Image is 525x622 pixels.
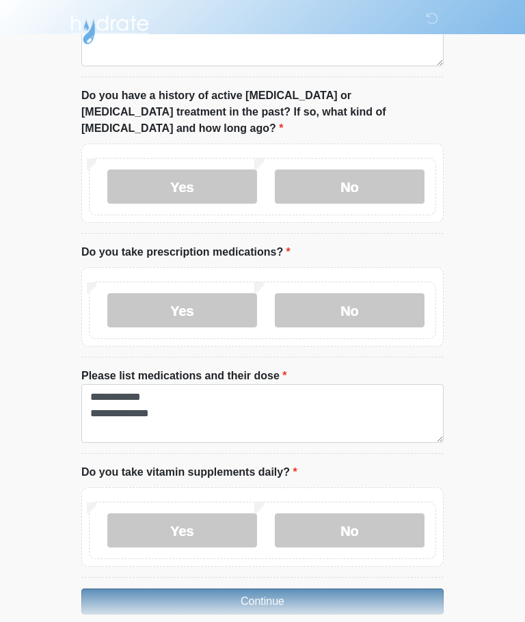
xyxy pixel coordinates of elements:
label: Yes [107,293,257,327]
label: Yes [107,513,257,547]
label: Do you take prescription medications? [81,244,291,260]
label: Yes [107,170,257,204]
img: Hydrate IV Bar - Arcadia Logo [68,10,151,45]
label: Do you have a history of active [MEDICAL_DATA] or [MEDICAL_DATA] treatment in the past? If so, wh... [81,87,444,137]
label: No [275,513,425,547]
label: Do you take vitamin supplements daily? [81,464,297,481]
label: No [275,170,425,204]
button: Continue [81,589,444,614]
label: No [275,293,425,327]
label: Please list medications and their dose [81,368,287,384]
